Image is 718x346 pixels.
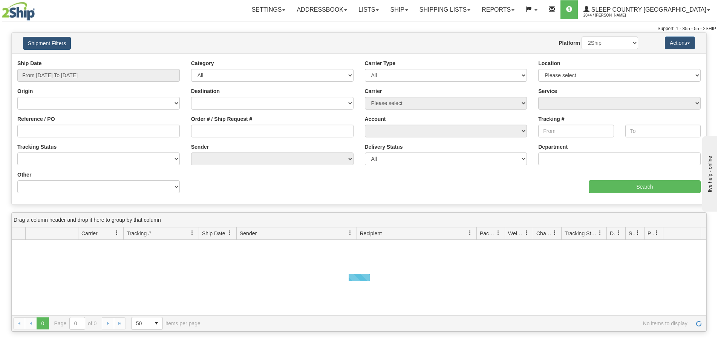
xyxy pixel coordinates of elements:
span: Tracking # [127,230,151,237]
span: Shipment Issues [629,230,635,237]
button: Shipment Filters [23,37,71,50]
a: Addressbook [291,0,353,19]
span: Packages [480,230,496,237]
label: Reference / PO [17,115,55,123]
a: Reports [476,0,520,19]
a: Weight filter column settings [520,227,533,239]
input: To [625,125,701,137]
a: Delivery Status filter column settings [612,227,625,239]
div: grid grouping header [12,213,706,227]
span: items per page [131,317,201,330]
label: Tracking Status [17,143,57,151]
iframe: chat widget [701,134,717,211]
span: Page sizes drop down [131,317,163,330]
span: Weight [508,230,524,237]
div: live help - online [6,6,70,12]
span: Page 0 [37,317,49,329]
label: Delivery Status [365,143,403,151]
a: Pickup Status filter column settings [650,227,663,239]
a: Packages filter column settings [492,227,505,239]
a: Refresh [693,317,705,329]
label: Carrier [365,87,382,95]
label: Carrier Type [365,59,395,67]
label: Sender [191,143,209,151]
a: Shipping lists [414,0,476,19]
label: Other [17,171,31,178]
input: From [538,125,614,137]
a: Sender filter column settings [344,227,357,239]
label: Account [365,115,386,123]
label: Category [191,59,214,67]
img: logo2044.jpg [2,2,35,21]
a: Settings [246,0,291,19]
span: 2044 / [PERSON_NAME] [583,12,640,19]
label: Platform [559,39,580,47]
label: Service [538,87,557,95]
span: Carrier [81,230,98,237]
a: Ship [384,0,413,19]
label: Destination [191,87,220,95]
a: Tracking Status filter column settings [594,227,606,239]
span: 50 [136,320,146,327]
a: Sleep Country [GEOGRAPHIC_DATA] 2044 / [PERSON_NAME] [578,0,716,19]
a: Carrier filter column settings [110,227,123,239]
span: Sender [240,230,257,237]
a: Ship Date filter column settings [224,227,236,239]
a: Recipient filter column settings [464,227,476,239]
span: Ship Date [202,230,225,237]
span: Pickup Status [648,230,654,237]
label: Ship Date [17,59,42,67]
span: Delivery Status [610,230,616,237]
span: No items to display [211,320,687,326]
span: Page of 0 [54,317,97,330]
span: Tracking Status [565,230,597,237]
input: Search [589,180,701,193]
span: select [150,317,162,329]
div: Support: 1 - 855 - 55 - 2SHIP [2,26,716,32]
a: Lists [353,0,384,19]
a: Tracking # filter column settings [186,227,199,239]
span: Sleep Country [GEOGRAPHIC_DATA] [589,6,706,13]
label: Department [538,143,568,151]
a: Shipment Issues filter column settings [631,227,644,239]
label: Location [538,59,560,67]
button: Actions [665,37,695,49]
label: Tracking # [538,115,564,123]
label: Order # / Ship Request # [191,115,253,123]
a: Charge filter column settings [548,227,561,239]
span: Charge [536,230,552,237]
span: Recipient [360,230,382,237]
label: Origin [17,87,33,95]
